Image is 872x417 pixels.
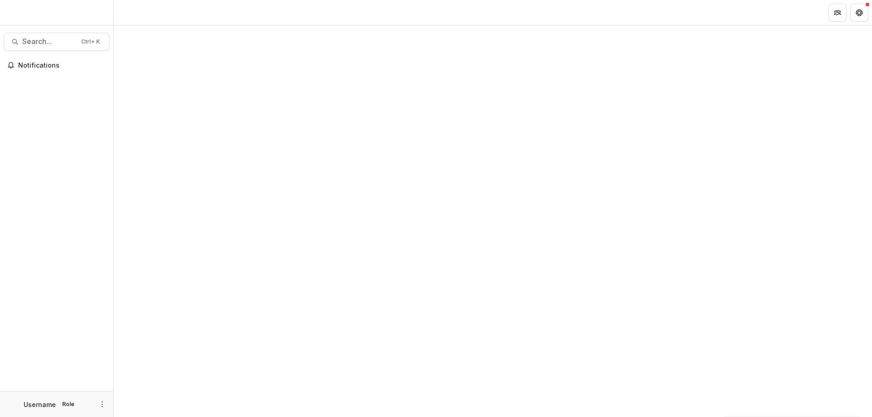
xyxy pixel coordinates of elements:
p: Role [59,400,77,408]
button: Search... [4,33,109,51]
button: Partners [828,4,847,22]
span: Search... [22,37,76,46]
button: More [97,399,108,410]
div: Ctrl + K [79,37,102,47]
nav: breadcrumb [117,6,156,19]
p: Username [24,400,56,409]
span: Notifications [18,62,106,69]
button: Notifications [4,58,109,73]
button: Get Help [850,4,868,22]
